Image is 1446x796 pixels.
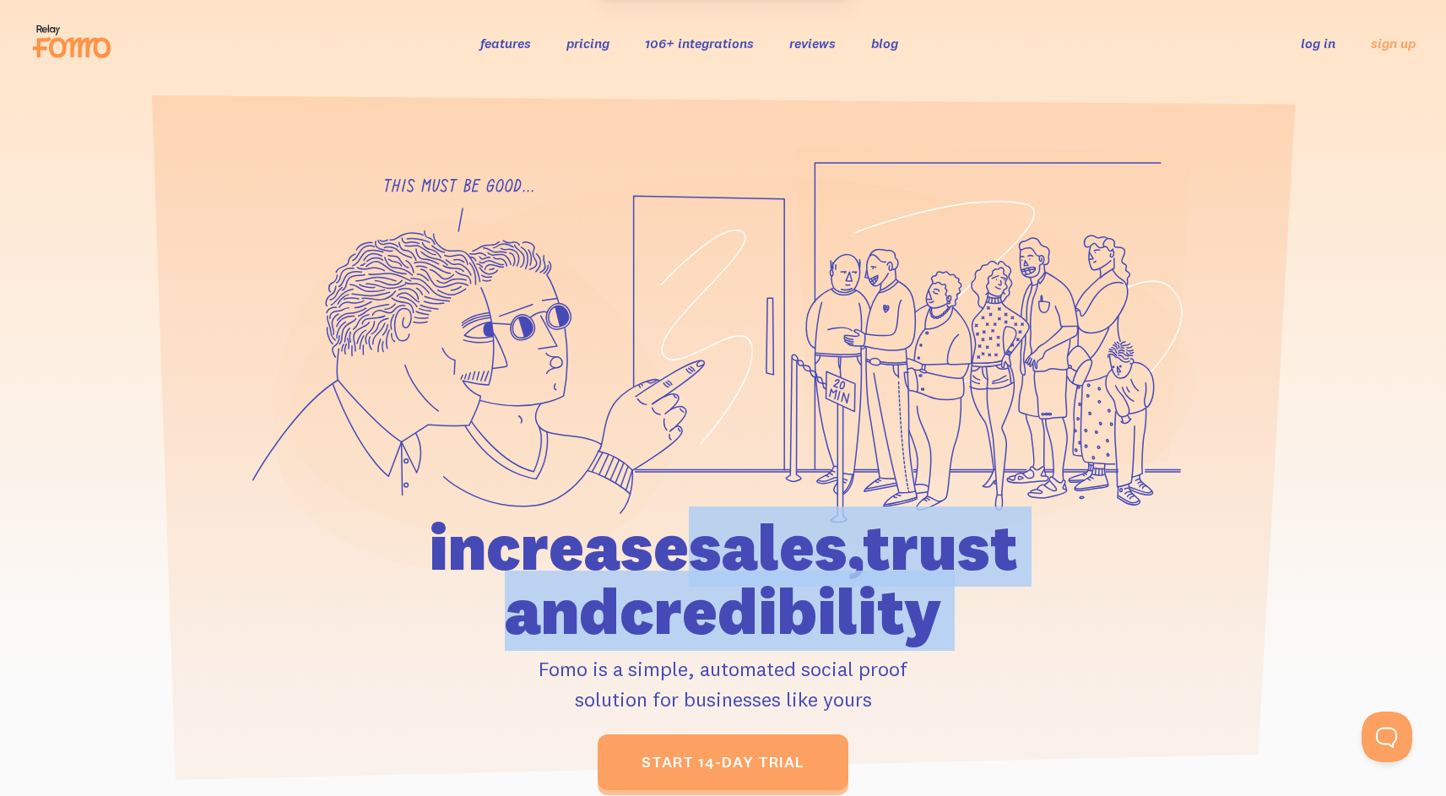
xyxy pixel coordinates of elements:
a: blog [871,35,898,51]
h1: increase sales, trust and credibility [333,515,1114,643]
a: reviews [789,35,836,51]
a: 106+ integrations [645,35,754,51]
iframe: Help Scout Beacon - Open [1362,712,1412,762]
a: sign up [1371,35,1416,52]
a: log in [1301,35,1335,51]
p: Fomo is a simple, automated social proof solution for businesses like yours [333,653,1114,714]
a: start 14-day trial [598,734,848,790]
a: pricing [566,35,609,51]
a: features [480,35,531,51]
